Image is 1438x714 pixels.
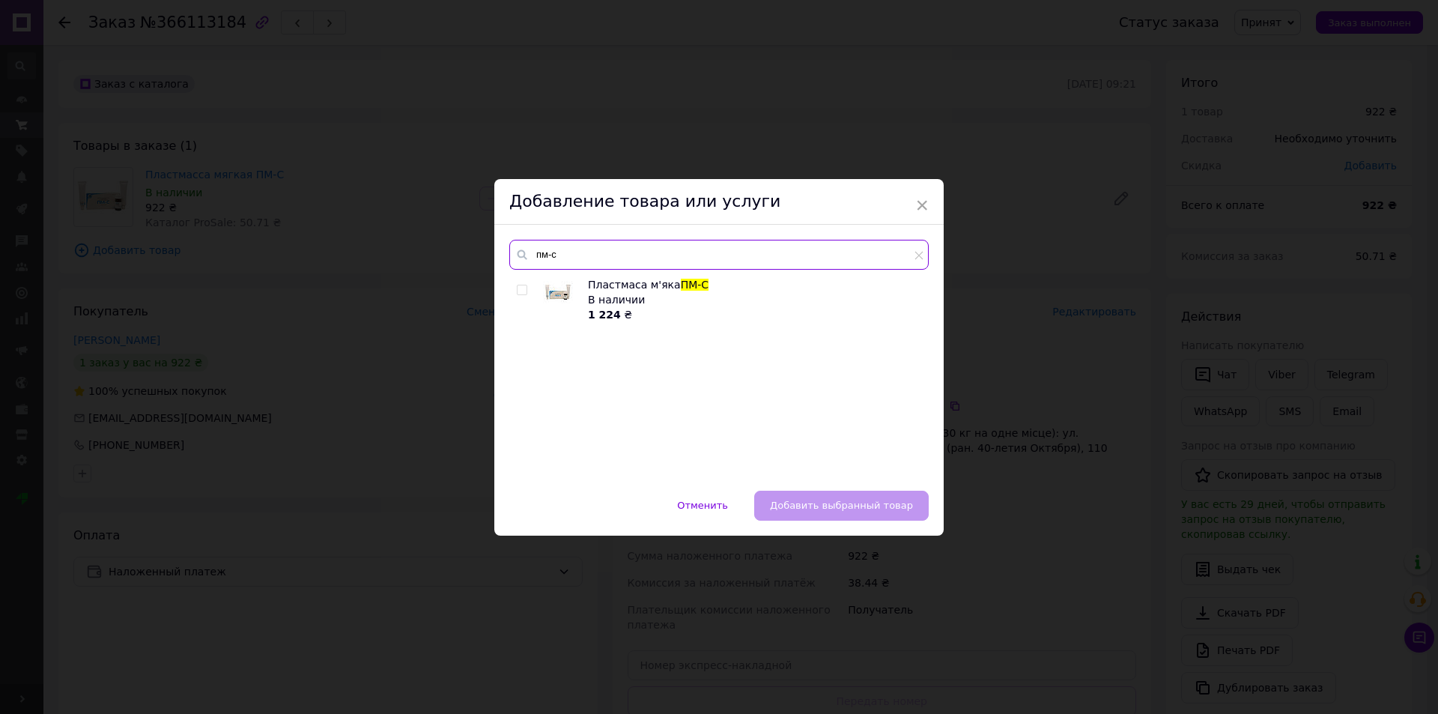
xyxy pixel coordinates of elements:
[588,307,920,322] div: ₴
[661,491,744,521] button: Отменить
[588,309,621,321] b: 1 224
[915,193,929,218] span: ×
[588,292,920,307] div: В наличии
[588,279,681,291] span: Пластмаса м'яка
[681,279,709,291] span: ПМ-С
[509,240,929,270] input: Поиск по товарам и услугам
[677,500,728,511] span: Отменить
[543,281,573,303] img: Пластмаса м'яка ПМ-С
[494,179,944,225] div: Добавление товара или услуги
